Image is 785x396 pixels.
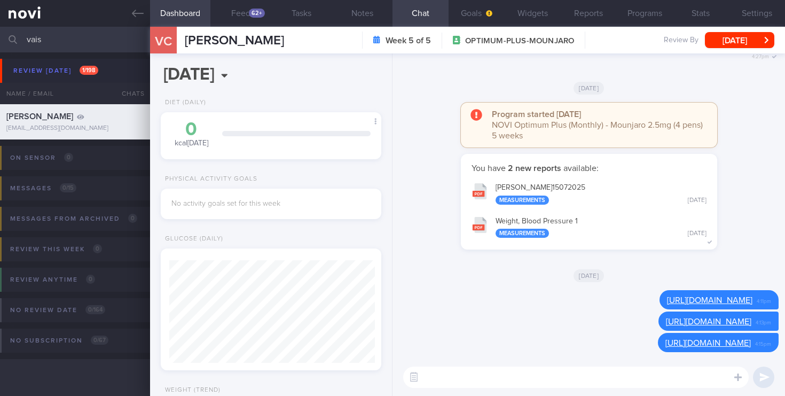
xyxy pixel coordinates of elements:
div: Weight (Trend) [161,386,221,394]
div: [PERSON_NAME] 15072025 [496,183,706,205]
div: On sensor [7,151,76,165]
span: 0 / 15 [60,183,76,192]
div: [DATE] [688,230,706,238]
p: You have available: [472,163,706,174]
span: 0 / 67 [91,336,108,345]
div: No review date [7,303,108,317]
span: 0 / 164 [85,305,105,314]
div: 0 [171,120,211,139]
button: Weight, Blood Pressure 1 Measurements [DATE] [466,210,712,244]
span: 0 [93,244,102,253]
span: 0 [86,275,95,284]
span: 4:27pm [752,50,769,60]
a: [URL][DOMAIN_NAME] [667,296,752,305]
span: [PERSON_NAME] [185,34,284,47]
span: [DATE] [574,269,604,282]
div: Review anytime [7,273,98,287]
div: Review this week [7,242,105,257]
span: 0 [64,153,73,162]
div: Diet (Daily) [161,99,206,107]
span: 0 [128,214,137,223]
span: 4:11pm [757,295,771,305]
div: Weight, Blood Pressure 1 [496,217,706,238]
div: Review [DATE] [11,64,101,78]
span: Review By [664,36,698,45]
button: [DATE] [705,32,774,48]
span: [DATE] [574,82,604,95]
div: No activity goals set for this week [171,199,371,209]
div: Chats [107,83,150,104]
button: [PERSON_NAME]15072025 Measurements [DATE] [466,176,712,210]
span: [PERSON_NAME] [6,112,73,121]
div: Physical Activity Goals [161,175,257,183]
strong: 2 new reports [506,164,563,173]
span: 5 weeks [492,131,523,140]
span: 4:15pm [755,338,771,348]
div: No subscription [7,333,111,348]
div: 62+ [249,9,265,18]
span: 4:13pm [756,316,771,327]
div: Glucose (Daily) [161,235,223,243]
span: OPTIMUM-PLUS-MOUNJARO [465,36,574,46]
strong: Program started [DATE] [492,110,581,119]
div: [EMAIL_ADDRESS][DOMAIN_NAME] [6,125,144,133]
div: Measurements [496,196,549,205]
strong: Week 5 of 5 [386,35,431,46]
a: [URL][DOMAIN_NAME] [665,339,751,347]
div: Messages [7,181,79,196]
div: [DATE] [688,197,706,205]
span: NOVI Optimum Plus (Monthly) - Mounjaro 2.5mg (4 pens) [492,121,703,129]
a: [URL][DOMAIN_NAME] [666,317,751,326]
div: kcal [DATE] [171,120,211,149]
div: Measurements [496,229,549,238]
div: VC [143,20,183,61]
span: 1 / 198 [80,66,98,75]
div: Messages from Archived [7,212,140,226]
